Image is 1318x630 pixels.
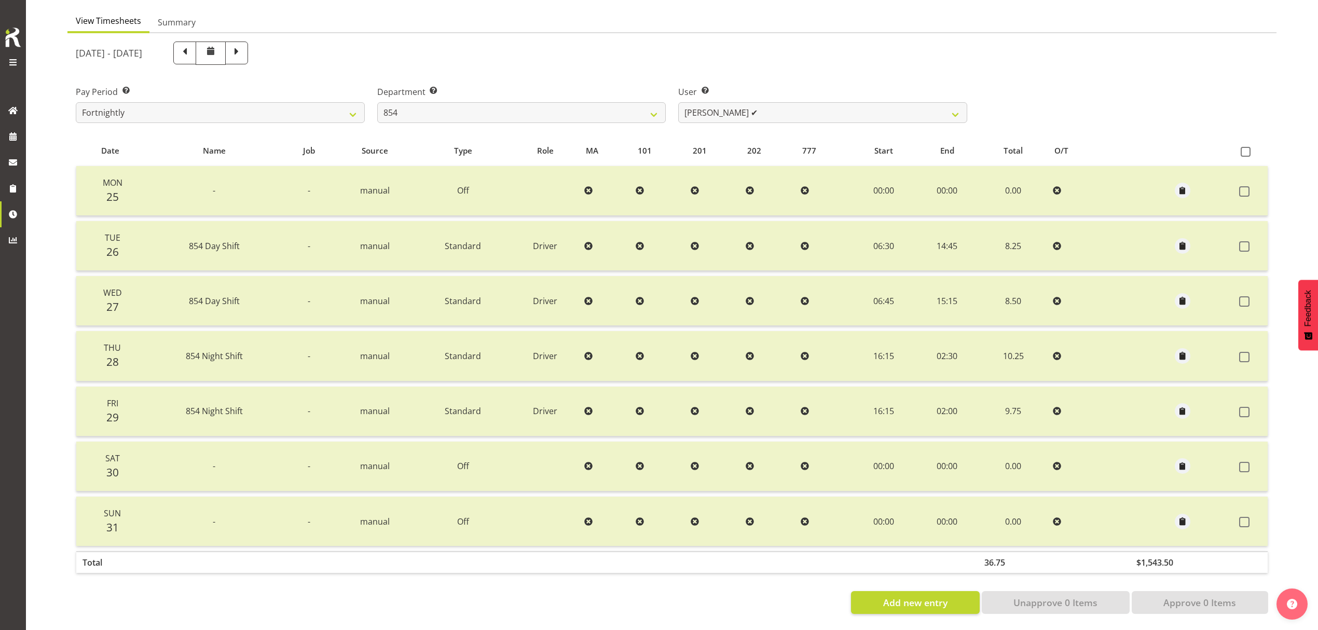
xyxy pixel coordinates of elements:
span: - [308,185,310,196]
td: 00:00 [916,166,978,216]
span: - [213,185,215,196]
div: Type [421,145,504,157]
span: Unapprove 0 Items [1013,596,1097,609]
div: Date [82,145,139,157]
span: 26 [106,244,119,259]
img: Rosterit icon logo [3,26,23,49]
span: 30 [106,465,119,480]
td: 16:15 [852,387,916,436]
span: Sat [105,453,120,464]
td: Standard [416,331,511,381]
td: Standard [416,276,511,326]
span: Fri [107,398,118,409]
span: manual [360,350,390,362]
td: 0.00 [978,166,1049,216]
div: O/T [1054,145,1097,157]
span: Driver [533,240,557,252]
td: Standard [416,387,511,436]
td: Off [416,497,511,546]
span: 31 [106,520,119,535]
td: 14:45 [916,221,978,271]
span: - [308,460,310,472]
td: 10.25 [978,331,1049,381]
span: Driver [533,295,557,307]
div: End [922,145,972,157]
button: Add new entry [851,591,979,614]
th: $1,543.50 [1130,551,1235,573]
td: 15:15 [916,276,978,326]
span: 29 [106,410,119,424]
th: Total [76,551,145,573]
span: manual [360,405,390,417]
div: 777 [802,145,845,157]
span: - [308,295,310,307]
span: Mon [103,177,122,188]
button: Feedback - Show survey [1298,280,1318,350]
td: Off [416,166,511,216]
span: 27 [106,299,119,314]
h5: [DATE] - [DATE] [76,47,142,59]
td: 0.00 [978,442,1049,491]
label: Pay Period [76,86,365,98]
td: 9.75 [978,387,1049,436]
span: - [308,240,310,252]
span: Driver [533,405,557,417]
td: 02:00 [916,387,978,436]
button: Unapprove 0 Items [982,591,1130,614]
span: Wed [103,287,122,298]
td: 8.25 [978,221,1049,271]
td: 00:00 [852,497,916,546]
button: Approve 0 Items [1132,591,1268,614]
span: manual [360,295,390,307]
div: Job [290,145,328,157]
div: Start [857,145,910,157]
label: Department [377,86,666,98]
span: manual [360,185,390,196]
span: 854 Night Shift [186,405,243,417]
th: 36.75 [978,551,1049,573]
span: 854 Day Shift [189,295,240,307]
div: Name [150,145,278,157]
td: 02:30 [916,331,978,381]
td: 8.50 [978,276,1049,326]
span: Thu [104,342,121,353]
td: Standard [416,221,511,271]
label: User [678,86,967,98]
span: Tue [105,232,120,243]
span: View Timesheets [76,15,141,27]
div: 101 [638,145,681,157]
span: - [308,405,310,417]
span: Add new entry [883,596,948,609]
td: 16:15 [852,331,916,381]
span: manual [360,516,390,527]
td: 00:00 [852,166,916,216]
span: 28 [106,354,119,369]
span: Sun [104,508,121,519]
div: Total [984,145,1042,157]
div: 201 [693,145,736,157]
div: 202 [747,145,790,157]
td: 00:00 [916,442,978,491]
span: 854 Day Shift [189,240,240,252]
span: Feedback [1303,290,1313,326]
td: 06:30 [852,221,916,271]
span: - [308,350,310,362]
span: Summary [158,16,196,29]
span: manual [360,240,390,252]
span: - [308,516,310,527]
td: 00:00 [916,497,978,546]
td: 06:45 [852,276,916,326]
div: MA [586,145,626,157]
td: Off [416,442,511,491]
span: - [213,516,215,527]
div: Source [340,145,410,157]
td: 00:00 [852,442,916,491]
span: manual [360,460,390,472]
td: 0.00 [978,497,1049,546]
img: help-xxl-2.png [1287,599,1297,609]
span: 25 [106,189,119,204]
span: 854 Night Shift [186,350,243,362]
div: Role [516,145,574,157]
span: - [213,460,215,472]
span: Approve 0 Items [1163,596,1236,609]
